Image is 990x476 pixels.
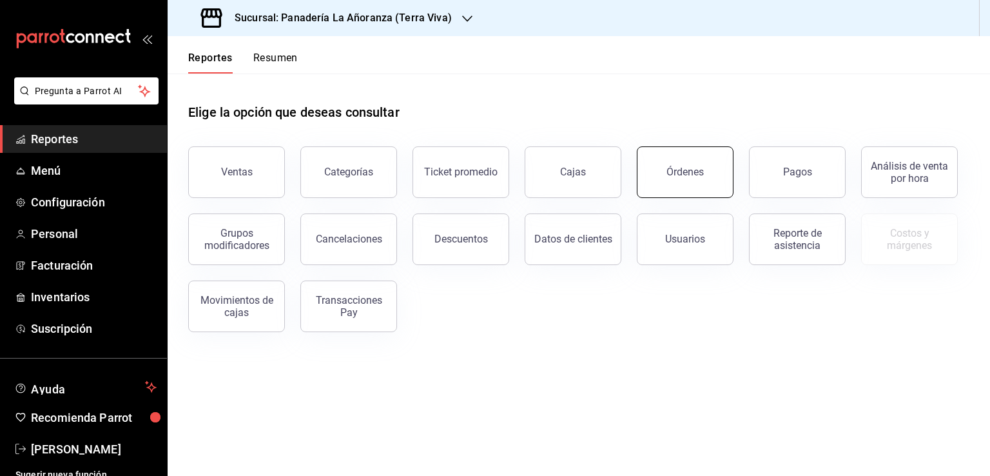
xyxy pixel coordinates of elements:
div: Movimientos de cajas [197,294,277,319]
button: open_drawer_menu [142,34,152,44]
div: Cancelaciones [316,233,382,245]
div: Usuarios [665,233,705,245]
button: Reporte de asistencia [749,213,846,265]
div: Órdenes [666,166,704,178]
span: Facturación [31,257,157,274]
div: Ticket promedio [424,166,498,178]
button: Ventas [188,146,285,198]
button: Análisis de venta por hora [861,146,958,198]
span: Menú [31,162,157,179]
h1: Elige la opción que deseas consultar [188,103,400,122]
span: Recomienda Parrot [31,409,157,426]
h3: Sucursal: Panadería La Añoranza (Terra Viva) [224,10,452,26]
button: Usuarios [637,213,733,265]
span: Configuración [31,193,157,211]
a: Pregunta a Parrot AI [9,94,159,107]
button: Categorías [300,146,397,198]
button: Movimientos de cajas [188,281,285,332]
button: Contrata inventarios para ver este reporte [861,213,958,265]
button: Grupos modificadores [188,213,285,265]
div: Descuentos [434,233,488,245]
div: Datos de clientes [534,233,612,245]
button: Cancelaciones [300,213,397,265]
div: Análisis de venta por hora [869,160,949,184]
span: [PERSON_NAME] [31,441,157,458]
button: Descuentos [412,213,509,265]
button: Órdenes [637,146,733,198]
div: Ventas [221,166,253,178]
button: Ticket promedio [412,146,509,198]
div: Reporte de asistencia [757,227,837,252]
button: Reportes [188,52,233,74]
span: Ayuda [31,379,140,395]
span: Reportes [31,130,157,148]
button: Pregunta a Parrot AI [14,77,159,104]
div: Transacciones Pay [309,294,389,319]
button: Datos de clientes [525,213,621,265]
span: Pregunta a Parrot AI [35,84,139,98]
span: Inventarios [31,288,157,306]
button: Transacciones Pay [300,281,397,332]
span: Personal [31,225,157,243]
div: Pagos [783,166,812,178]
div: Grupos modificadores [197,227,277,252]
div: Categorías [324,166,373,178]
span: Suscripción [31,320,157,337]
div: Cajas [560,166,586,178]
div: Costos y márgenes [869,227,949,252]
button: Pagos [749,146,846,198]
button: Resumen [253,52,298,74]
div: navigation tabs [188,52,298,74]
button: Cajas [525,146,621,198]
